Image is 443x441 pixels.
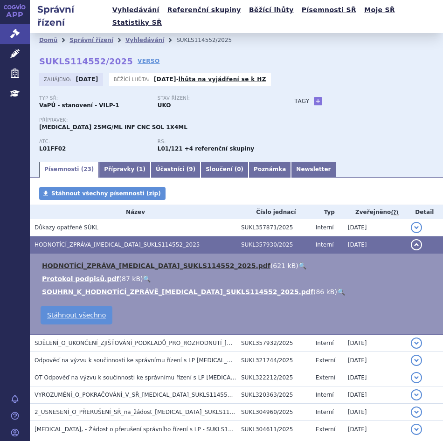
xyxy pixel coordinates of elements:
[246,4,297,16] a: Běžící lhůty
[122,275,140,283] span: 87 kB
[316,224,334,231] span: Interní
[316,392,334,398] span: Interní
[35,224,98,231] span: Důkazy opatřené SÚKL
[316,288,334,296] span: 86 kB
[343,205,406,219] th: Zveřejněno
[343,420,406,438] td: [DATE]
[158,145,183,152] strong: pembrolizumab
[42,275,119,283] a: Protokol podpisů.pdf
[299,4,359,16] a: Písemnosti SŘ
[236,386,311,403] td: SUKL320363/2025
[343,351,406,369] td: [DATE]
[35,241,200,248] span: HODNOTÍCÍ_ZPRÁVA_KEYTRUDA_SUKLS114552_2025
[39,124,187,131] span: [MEDICAL_DATA] 25MG/ML INF CNC SOL 1X4ML
[114,76,152,83] span: Běžící lhůta:
[41,306,112,324] a: Stáhnout všechno
[361,4,398,16] a: Moje SŘ
[110,16,165,29] a: Statistiky SŘ
[411,407,422,418] button: detail
[291,162,336,178] a: Newsletter
[125,37,164,43] a: Vyhledávání
[237,166,241,172] span: 0
[411,239,422,250] button: detail
[343,219,406,236] td: [DATE]
[39,162,99,178] a: Písemnosti (23)
[236,420,311,438] td: SUKL304611/2025
[314,97,322,105] a: +
[35,426,262,433] span: KEYTRUDA, - Žádost o přerušení správního řízení s LP - SUKLS114552/2025
[158,139,267,145] p: RS:
[236,236,311,253] td: SUKL357930/2025
[273,262,296,269] span: 621 kB
[337,288,345,296] a: 🔍
[35,340,331,346] span: SDĚLENÍ_O_UKONČENÍ_ZJIŠŤOVÁNÍ_PODKLADŮ_PRO_ROZHODNUTÍ_KEYTRUDA_SUKLS114552_2025
[39,96,148,101] p: Typ SŘ:
[35,374,412,381] span: OT Odpověď na výzvu k součinnosti ke správnímu řízení s LP Keytruda, sp. zn. SUKLS114552/2025 - Č...
[42,288,313,296] a: SOUHRN_K_HODNOTÍCÍ_ZPRÁVĚ_[MEDICAL_DATA]_SUKLS114552_2025.pdf
[39,117,276,123] p: Přípravek:
[236,334,311,352] td: SUKL357932/2025
[343,386,406,403] td: [DATE]
[411,372,422,383] button: detail
[411,424,422,435] button: detail
[316,374,335,381] span: Externí
[30,205,236,219] th: Název
[39,145,66,152] strong: PEMBROLIZUMAB
[298,262,306,269] a: 🔍
[110,4,162,16] a: Vyhledávání
[154,76,176,83] strong: [DATE]
[185,145,254,152] strong: +4 referenční skupiny
[158,96,267,101] p: Stav řízení:
[42,262,270,269] a: HODNOTÍCÍ_ZPRÁVA_[MEDICAL_DATA]_SUKLS114552_2025.pdf
[236,205,311,219] th: Číslo jednací
[35,357,345,364] span: Odpověď na výzvu k součinnosti ke správnímu řízení s LP Keytruda, sp. zn. SUKLS114552/2025 - část 1
[236,369,311,386] td: SUKL322212/2025
[99,162,151,178] a: Přípravky (1)
[343,334,406,352] td: [DATE]
[154,76,266,83] p: -
[39,139,148,145] p: ATC:
[179,76,266,83] a: lhůta na vyjádření se k HZ
[83,166,91,172] span: 23
[411,222,422,233] button: detail
[51,190,161,197] span: Stáhnout všechny písemnosti (zip)
[411,389,422,400] button: detail
[138,56,160,66] a: VERSO
[316,241,334,248] span: Interní
[249,162,291,178] a: Poznámka
[30,3,110,29] h2: Správní řízení
[158,102,171,109] strong: UKO
[42,261,434,270] li: ( )
[316,357,335,364] span: Externí
[176,33,244,47] li: SUKLS114552/2025
[143,275,151,283] a: 🔍
[406,205,443,219] th: Detail
[311,205,343,219] th: Typ
[411,355,422,366] button: detail
[343,369,406,386] td: [DATE]
[35,392,248,398] span: VYROZUMĚNÍ_O_POKRAČOVÁNÍ_V_SŘ_KEYTRUDA_SUKLS114552_2025
[343,403,406,420] td: [DATE]
[35,409,261,415] span: 2_USNESENÍ_O_PŘERUŠENÍ_SŘ_na_žádost_KEYTRUDA_SUKLS114552_2025
[76,76,98,83] strong: [DATE]
[316,340,334,346] span: Interní
[236,219,311,236] td: SUKL357871/2025
[343,236,406,253] td: [DATE]
[316,426,335,433] span: Externí
[42,274,434,283] li: ( )
[236,403,311,420] td: SUKL304960/2025
[151,162,201,178] a: Účastníci (9)
[39,56,133,66] strong: SUKLS114552/2025
[39,187,166,200] a: Stáhnout všechny písemnosti (zip)
[236,351,311,369] td: SUKL321744/2025
[69,37,113,43] a: Správní řízení
[165,4,244,16] a: Referenční skupiny
[316,409,334,415] span: Interní
[139,166,143,172] span: 1
[391,209,398,216] abbr: (?)
[295,96,310,107] h3: Tagy
[189,166,193,172] span: 9
[44,76,73,83] span: Zahájeno:
[39,102,119,109] strong: VaPÚ - stanovení - VILP-1
[42,287,434,296] li: ( )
